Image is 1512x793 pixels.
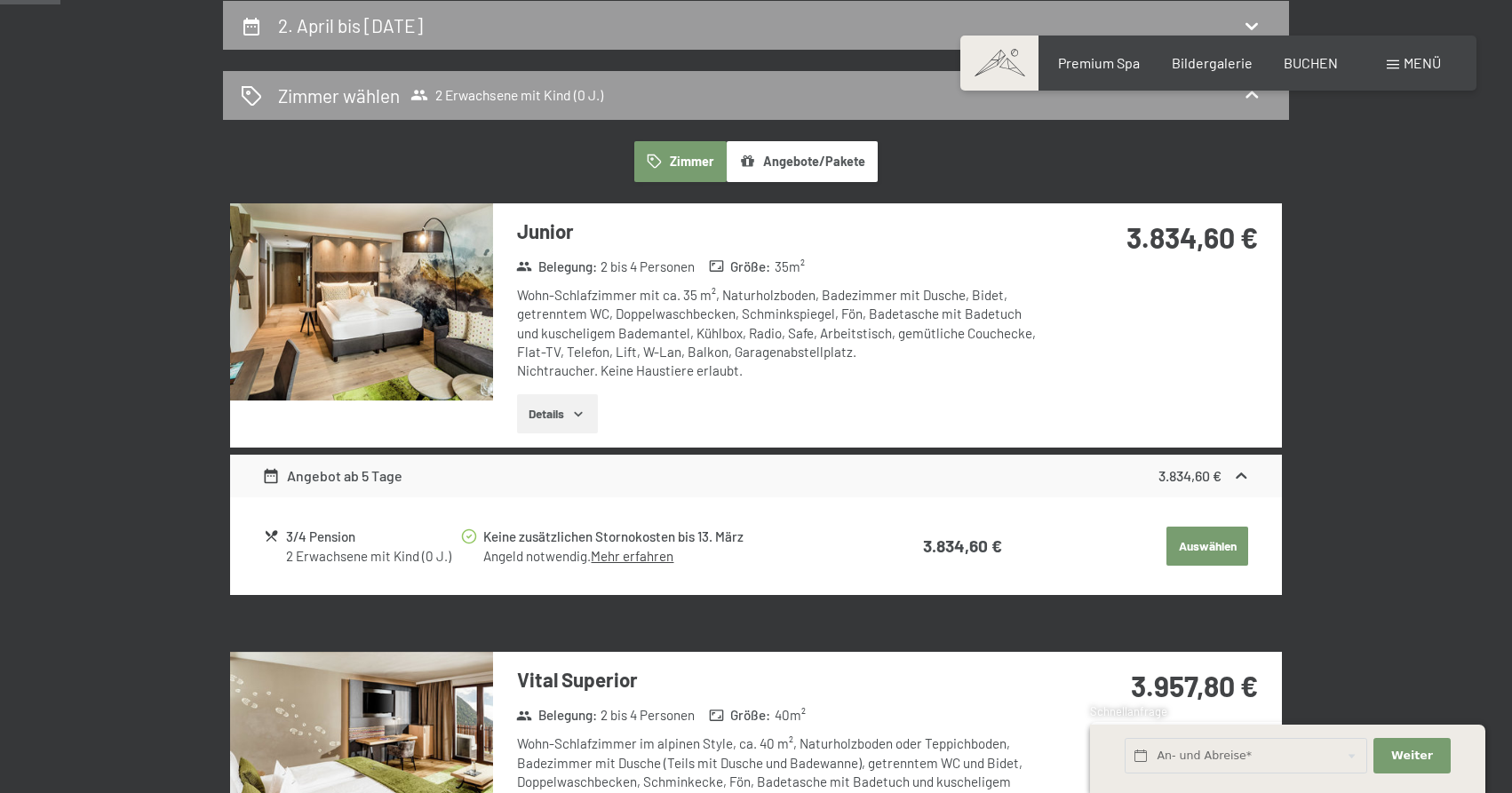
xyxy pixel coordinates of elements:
[1090,704,1167,718] span: Schnellanfrage
[775,706,806,725] span: 40 m²
[230,455,1282,497] div: Angebot ab 5 Tage3.834,60 €
[517,286,1046,380] div: Wohn-Schlafzimmer mit ca. 35 m², Naturholzboden, Badezimmer mit Dusche, Bidet, getrenntem WC, Dop...
[516,706,597,725] strong: Belegung :
[286,547,459,566] div: 2 Erwachsene mit Kind (0 J.)
[1373,738,1450,774] button: Weiter
[601,258,695,276] span: 2 bis 4 Personen
[709,258,771,276] strong: Größe :
[634,141,727,182] button: Zimmer
[1158,467,1222,484] strong: 3.834,60 €
[262,465,403,487] div: Angebot ab 5 Tage
[1058,54,1140,71] a: Premium Spa
[585,440,732,457] span: Einwilligung Marketing*
[1166,527,1248,566] button: Auswählen
[923,535,1002,556] strong: 3.834,60 €
[517,666,1046,694] h3: Vital Superior
[727,141,878,182] button: Angebote/Pakete
[278,14,423,36] h2: 2. April bis [DATE]
[601,706,695,725] span: 2 bis 4 Personen
[591,548,673,564] a: Mehr erfahren
[1126,220,1258,254] strong: 3.834,60 €
[410,86,603,104] span: 2 Erwachsene mit Kind (0 J.)
[278,83,400,108] h2: Zimmer wählen
[230,203,493,400] img: mss_renderimg.php
[483,547,853,566] div: Angeld notwendig.
[1391,748,1433,764] span: Weiter
[1284,54,1338,71] a: BUCHEN
[517,394,598,433] button: Details
[709,706,771,725] strong: Größe :
[286,527,459,547] div: 3/4 Pension
[1131,669,1258,702] strong: 3.957,80 €
[517,218,1046,245] h3: Junior
[775,258,805,276] span: 35 m²
[1088,749,1093,765] span: 1
[483,527,853,547] div: Keine zusätzlichen Stornokosten bis 13. März
[1404,54,1441,71] span: Menü
[516,258,597,276] strong: Belegung :
[1172,54,1253,71] a: Bildergalerie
